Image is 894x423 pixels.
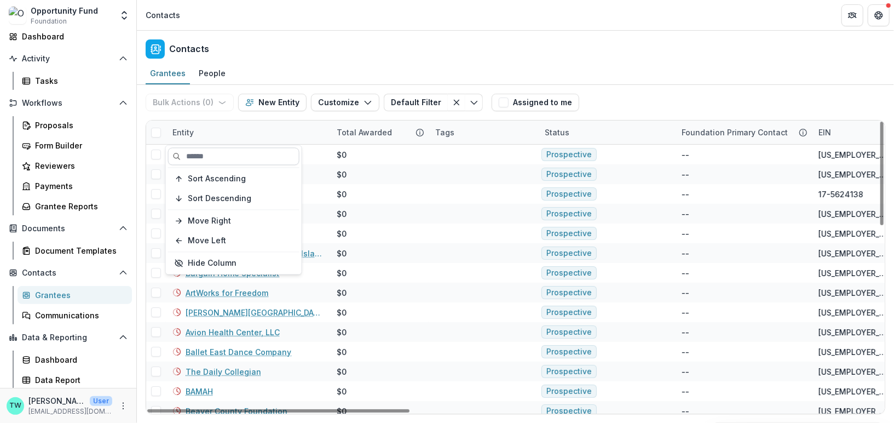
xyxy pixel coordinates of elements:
[18,242,132,260] a: Document Templates
[166,127,200,138] div: Entity
[546,347,592,357] span: Prospective
[337,248,347,259] div: $0
[35,119,123,131] div: Proposals
[675,121,812,144] div: Foundation Primary Contact
[146,65,190,81] div: Grantees
[35,180,123,192] div: Payments
[337,346,347,358] div: $0
[818,248,887,259] div: [US_EMPLOYER_IDENTIFICATION_NUMBER]
[682,405,689,417] div: --
[141,7,184,23] nav: breadcrumb
[448,94,465,111] button: Clear filter
[682,346,689,358] div: --
[18,177,132,195] a: Payments
[35,140,123,151] div: Form Builder
[18,72,132,90] a: Tasks
[35,160,123,172] div: Reviewers
[18,286,132,304] a: Grantees
[337,386,347,397] div: $0
[546,288,592,298] span: Prospective
[330,127,399,138] div: Total Awarded
[682,267,689,279] div: --
[117,4,132,26] button: Open entity switcher
[429,127,461,138] div: Tags
[186,366,261,378] a: The Daily Collegian
[818,267,887,279] div: [US_EMPLOYER_IDENTIFICATION_NUMBER]
[28,395,85,407] p: [PERSON_NAME]
[188,174,246,184] span: Sort Ascending
[429,121,538,144] div: Tags
[337,228,347,239] div: $0
[812,121,894,144] div: EIN
[35,354,123,365] div: Dashboard
[22,99,114,108] span: Workflows
[337,327,347,338] div: $0
[188,194,251,203] span: Sort Descending
[818,169,887,180] div: [US_EMPLOYER_IDENTIFICATION_NUMBER]
[337,307,347,318] div: $0
[538,127,576,138] div: Status
[18,306,132,324] a: Communications
[168,170,299,187] button: Sort Ascending
[818,188,863,200] div: 17-5624138
[28,407,112,416] p: [EMAIL_ADDRESS][DOMAIN_NAME]
[35,75,123,87] div: Tasks
[818,149,887,161] div: [US_EMPLOYER_IDENTIFICATION_NUMBER]
[492,94,579,111] button: Assigned to me
[818,405,887,417] div: [US_EMPLOYER_IDENTIFICATION_NUMBER]
[166,121,330,144] div: Entity
[682,386,689,397] div: --
[818,228,887,239] div: [US_EMPLOYER_IDENTIFICATION_NUMBER]
[311,94,379,111] button: Customize
[146,9,180,21] div: Contacts
[868,4,890,26] button: Get Help
[4,329,132,346] button: Open Data & Reporting
[4,50,132,67] button: Open Activity
[18,116,132,134] a: Proposals
[682,188,689,200] div: --
[682,327,689,338] div: --
[675,127,794,138] div: Foundation Primary Contact
[194,65,230,81] div: People
[168,254,299,272] button: Hide Column
[146,63,190,84] a: Grantees
[337,169,347,180] div: $0
[384,94,448,111] button: Default Filter
[337,287,347,299] div: $0
[35,245,123,256] div: Document Templates
[818,366,887,378] div: [US_EMPLOYER_IDENTIFICATION_NUMBER]
[186,405,287,417] a: Beaver County Foundation
[35,310,123,321] div: Communications
[546,209,592,219] span: Prospective
[186,386,213,397] a: BAMAH
[546,407,592,416] span: Prospective
[22,268,114,278] span: Contacts
[35,201,123,212] div: Grantee Reports
[194,63,230,84] a: People
[4,220,132,237] button: Open Documents
[9,7,26,24] img: Opportunity Fund
[186,287,268,299] a: ArtWorks for Freedom
[186,346,291,358] a: Ballet East Dance Company
[818,346,887,358] div: [US_EMPLOYER_IDENTIFICATION_NUMBER]
[546,367,592,376] span: Prospective
[818,208,887,220] div: [US_EMPLOYER_IDENTIFICATION_NUMBER]
[168,212,299,230] button: Move Right
[546,190,592,199] span: Prospective
[4,27,132,45] a: Dashboard
[546,229,592,238] span: Prospective
[168,232,299,249] button: Move Left
[546,150,592,159] span: Prospective
[337,267,347,279] div: $0
[682,149,689,161] div: --
[18,197,132,215] a: Grantee Reports
[546,308,592,317] span: Prospective
[18,351,132,369] a: Dashboard
[546,268,592,278] span: Prospective
[117,399,130,413] button: More
[31,5,98,16] div: Opportunity Fund
[186,307,324,318] a: [PERSON_NAME][GEOGRAPHIC_DATA]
